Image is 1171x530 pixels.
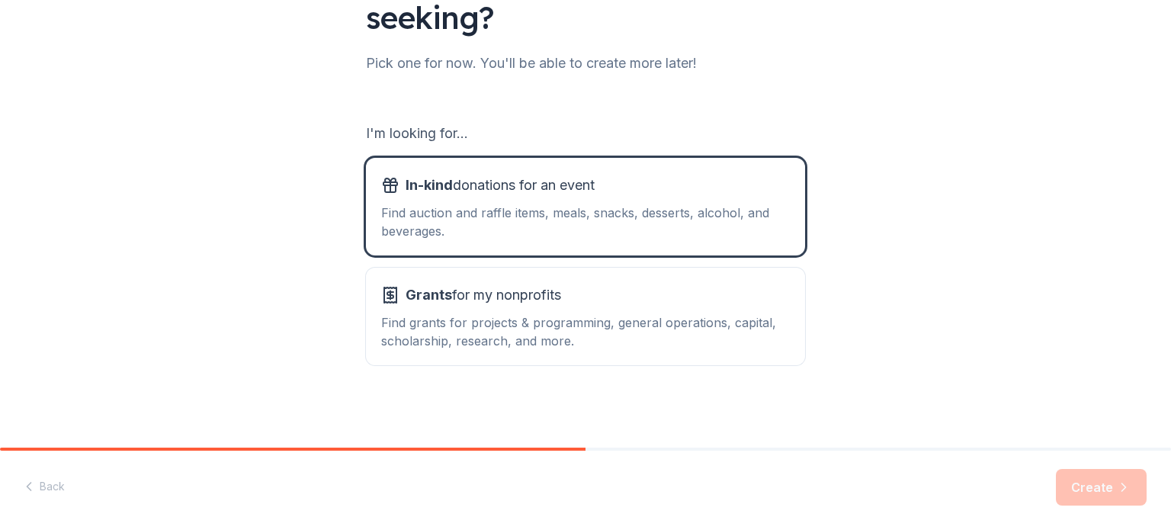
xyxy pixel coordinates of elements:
[381,204,790,240] div: Find auction and raffle items, meals, snacks, desserts, alcohol, and beverages.
[366,268,805,365] button: Grantsfor my nonprofitsFind grants for projects & programming, general operations, capital, schol...
[381,313,790,350] div: Find grants for projects & programming, general operations, capital, scholarship, research, and m...
[406,177,453,193] span: In-kind
[366,51,805,75] div: Pick one for now. You'll be able to create more later!
[406,287,452,303] span: Grants
[406,283,561,307] span: for my nonprofits
[366,158,805,255] button: In-kinddonations for an eventFind auction and raffle items, meals, snacks, desserts, alcohol, and...
[366,121,805,146] div: I'm looking for...
[406,173,595,198] span: donations for an event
